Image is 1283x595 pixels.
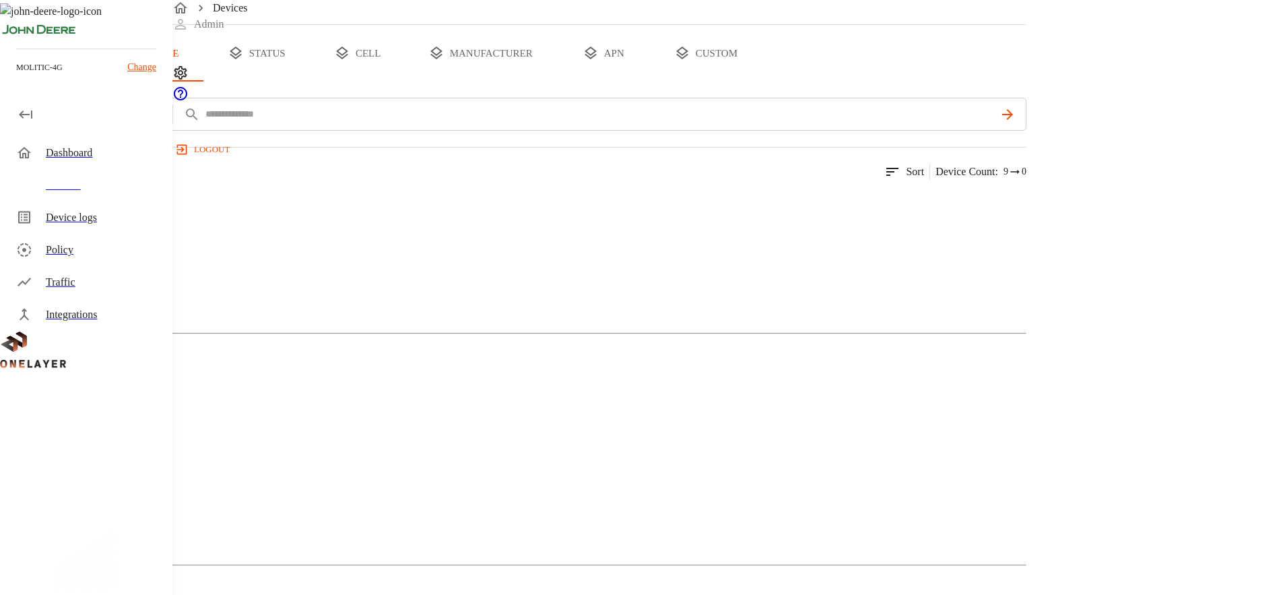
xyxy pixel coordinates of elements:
[27,361,1026,377] li: 3 Models
[935,164,998,180] p: Device count :
[1004,165,1008,179] span: 9
[1022,165,1026,179] span: 0
[194,16,224,32] p: Admin
[172,92,189,104] a: onelayer-support
[172,139,235,160] button: logout
[172,92,189,104] span: Support Portal
[172,139,1283,160] a: logout
[27,577,1026,593] li: 5 Devices
[27,345,1026,361] li: 26 Devices
[906,164,924,180] p: Sort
